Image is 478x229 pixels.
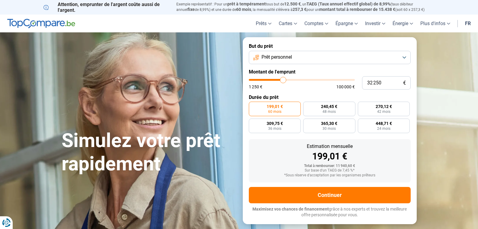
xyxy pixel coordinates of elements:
[249,51,411,64] button: Prêt personnel
[275,15,301,32] a: Cartes
[43,2,169,13] p: Attention, emprunter de l'argent coûte aussi de l'argent.
[254,144,406,149] div: Estimation mensuelle
[62,129,236,176] h1: Simulez votre prêt rapidement
[254,152,406,161] div: 199,01 €
[322,110,336,113] span: 48 mois
[176,2,435,12] p: Exemple représentatif : Pour un tous but de , un (taux débiteur annuel de 8,99%) et une durée de ...
[268,110,281,113] span: 60 mois
[254,173,406,178] div: *Sous réserve d'acceptation par les organismes prêteurs
[254,164,406,168] div: Total à rembourser: 11 940,60 €
[301,15,332,32] a: Comptes
[403,80,406,86] span: €
[306,2,390,6] span: TAEG (Taux annuel effectif global) de 8,99%
[249,187,411,203] button: Continuer
[321,121,337,126] span: 365,30 €
[332,15,361,32] a: Épargne
[377,127,390,130] span: 24 mois
[267,104,283,109] span: 199,01 €
[417,15,454,32] a: Plus d'infos
[249,69,411,75] label: Montant de l'emprunt
[249,43,411,49] label: But du prêt
[293,7,306,12] span: 257,3 €
[254,168,406,173] div: Sur base d'un TAEG de 7,45 %*
[322,127,336,130] span: 30 mois
[252,15,275,32] a: Prêts
[361,15,389,32] a: Investir
[267,121,283,126] span: 309,75 €
[249,206,411,218] p: grâce à nos experts et trouvez la meilleure offre personnalisée pour vous.
[188,7,195,12] span: fixe
[377,110,390,113] span: 42 mois
[389,15,417,32] a: Énergie
[236,7,251,12] span: 60 mois
[261,54,292,61] span: Prêt personnel
[284,2,301,6] span: 12.500 €
[319,7,395,12] span: montant total à rembourser de 15.438 €
[249,85,262,89] span: 1 250 €
[268,127,281,130] span: 36 mois
[252,207,329,211] span: Maximisez vos chances de financement
[249,94,411,100] label: Durée du prêt
[461,15,474,32] a: fr
[321,104,337,109] span: 240,45 €
[7,19,75,28] img: TopCompare
[376,104,392,109] span: 270,12 €
[376,121,392,126] span: 448,71 €
[336,85,355,89] span: 100 000 €
[227,2,266,6] span: prêt à tempérament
